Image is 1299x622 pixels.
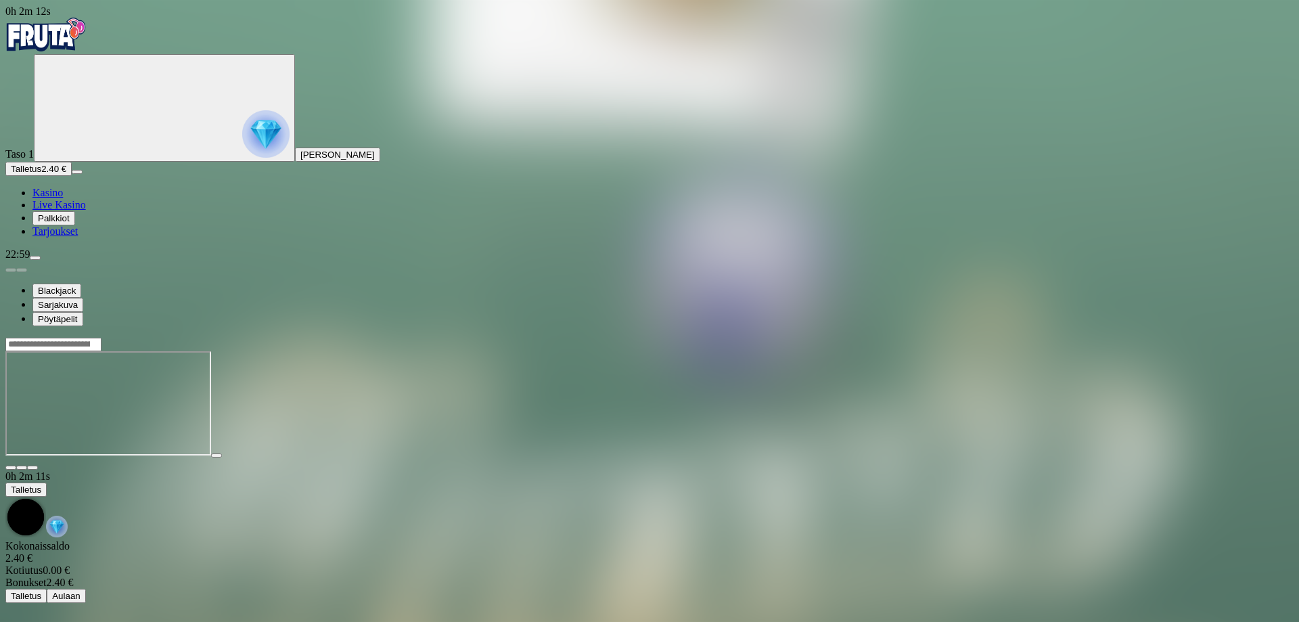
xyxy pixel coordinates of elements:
button: reward progress [34,54,295,162]
button: Palkkiot [32,211,75,225]
img: reward-icon [46,516,68,537]
a: Tarjoukset [32,225,78,237]
button: Talletus [5,483,47,497]
button: prev slide [5,268,16,272]
span: Taso 1 [5,148,34,160]
span: user session time [5,470,50,482]
button: play icon [211,453,222,458]
span: 2.40 € [41,164,66,174]
button: Talletus [5,589,47,603]
div: 0.00 € [5,564,1294,577]
div: Game menu [5,470,1294,540]
span: Palkkiot [38,213,70,223]
a: Live Kasino [32,199,86,210]
span: Talletus [11,485,41,495]
button: Sarjakuva [32,298,83,312]
button: Blackjack [32,284,81,298]
a: Kasino [32,187,63,198]
button: menu [72,170,83,174]
span: Pöytäpelit [38,314,78,324]
img: Fruta [5,18,87,51]
button: menu [30,256,41,260]
span: Aulaan [52,591,81,601]
nav: Main menu [5,187,1294,238]
span: user session time [5,5,51,17]
span: Blackjack [38,286,76,296]
span: Sarjakuva [38,300,78,310]
button: [PERSON_NAME] [295,148,380,162]
input: Search [5,338,101,351]
div: 2.40 € [5,552,1294,564]
button: fullscreen icon [27,466,38,470]
img: reward progress [242,110,290,158]
button: Aulaan [47,589,86,603]
div: 2.40 € [5,577,1294,589]
span: Bonukset [5,577,46,588]
span: [PERSON_NAME] [300,150,375,160]
span: Talletus [11,164,41,174]
div: Kokonaissaldo [5,540,1294,564]
a: Fruta [5,42,87,53]
span: Talletus [11,591,41,601]
nav: Primary [5,18,1294,238]
button: Pöytäpelit [32,312,83,326]
iframe: Classic Blackjack GOLD [5,351,211,456]
span: 22:59 [5,248,30,260]
button: next slide [16,268,27,272]
div: Game menu content [5,540,1294,603]
span: Kotiutus [5,564,43,576]
button: Talletusplus icon2.40 € [5,162,72,176]
button: chevron-down icon [16,466,27,470]
button: close icon [5,466,16,470]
